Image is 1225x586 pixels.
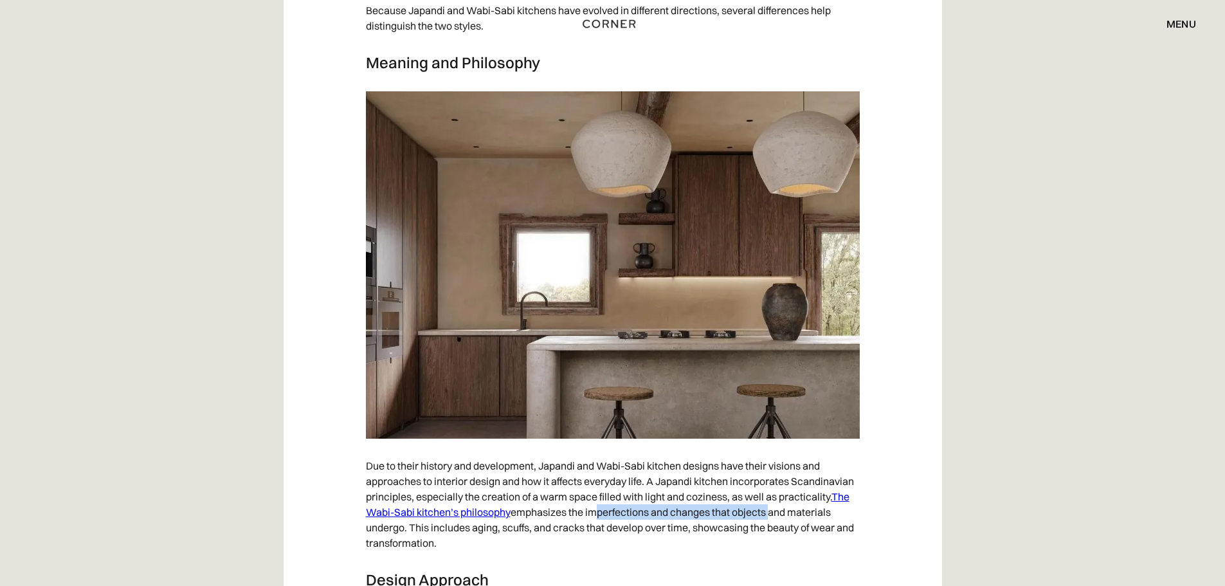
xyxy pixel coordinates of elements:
[1166,19,1196,29] div: menu
[366,53,860,72] h3: Meaning and Philosophy
[1154,13,1196,35] div: menu
[366,490,849,518] a: The Wabi-Sabi kitchen’s philosophy
[366,91,860,439] img: Wabi-sabi kitchen with dark wood cabinets and pantry, full stone countertops, and a framed window...
[366,452,860,557] p: Due to their history and development, Japandi and Wabi-Sabi kitchen designs have their visions an...
[568,15,657,32] a: home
